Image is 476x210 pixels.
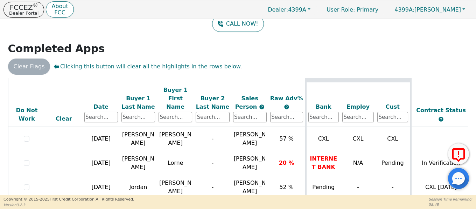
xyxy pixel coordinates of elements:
[9,11,38,15] p: Dealer Portal
[212,16,264,32] button: CALL NOW!
[306,151,341,175] td: INTERNET BANK
[196,112,229,122] input: Search...
[270,112,303,122] input: Search...
[279,184,294,190] span: 52 %
[96,197,134,202] span: All Rights Reserved.
[51,4,68,9] p: About
[159,86,192,111] div: Buyer 1 First Name
[120,175,157,199] td: Jordan
[341,175,376,199] td: -
[308,81,408,90] div: VERIFICATION STATUS
[387,4,472,15] button: 4399A:[PERSON_NAME]
[270,95,303,102] span: Raw Adv%
[235,95,259,110] span: Sales Person
[46,1,73,18] button: AboutFCC
[448,143,469,164] button: Report Error to FCC
[51,10,68,15] p: FCC
[3,197,134,203] p: Copyright © 2015- 2025 First Credit Corporation.
[234,155,266,170] span: [PERSON_NAME]
[308,112,339,122] input: Search...
[320,3,385,16] p: Primary
[342,112,374,122] input: Search...
[47,115,80,123] div: Clear
[121,112,155,122] input: Search...
[268,6,288,13] span: Dealer:
[83,151,120,175] td: [DATE]
[234,179,266,195] span: [PERSON_NAME]
[3,202,134,208] p: Version 3.2.3
[196,94,229,111] div: Buyer 2 Last Name
[306,175,341,199] td: Pending
[194,151,231,175] td: -
[83,175,120,199] td: [DATE]
[320,3,385,16] a: User Role: Primary
[341,151,376,175] td: N/A
[376,127,411,151] td: CXL
[54,62,242,71] span: Clicking this button will clear all the highlights in the rows below.
[327,6,355,13] span: User Role :
[341,127,376,151] td: CXL
[429,197,472,202] p: Session Time Remaining:
[234,131,266,146] span: [PERSON_NAME]
[268,6,306,13] span: 4399A
[157,127,194,151] td: [PERSON_NAME]
[3,2,44,18] button: FCCEZ®Dealer Portal
[194,127,231,151] td: -
[121,94,155,111] div: Buyer 1 Last Name
[411,151,471,175] td: In Verification
[394,6,414,13] span: 4399A:
[10,81,303,90] div: ALL VALUES ON THIS PAGE ARE UPDATED IN REAL TIME
[84,112,118,122] input: Search...
[306,127,341,151] td: CXL
[376,151,411,175] td: Pending
[8,42,105,55] strong: Completed Apps
[308,103,339,111] div: Bank
[33,2,38,8] sup: ®
[84,103,118,111] div: Date
[416,107,466,114] span: Contract Status
[394,6,461,13] span: [PERSON_NAME]
[10,106,44,123] div: Do Not Work
[157,175,194,199] td: [PERSON_NAME]
[159,112,192,122] input: Search...
[342,103,374,111] div: Employ
[233,112,267,122] input: Search...
[157,151,194,175] td: Lorne
[260,4,318,15] button: Dealer:4399A
[279,160,294,166] span: 20 %
[194,175,231,199] td: -
[83,127,120,151] td: [DATE]
[377,103,408,111] div: Cust
[376,175,411,199] td: -
[279,135,294,142] span: 57 %
[429,202,472,207] p: 58:48
[9,4,38,11] p: FCCEZ
[120,151,157,175] td: [PERSON_NAME]
[120,127,157,151] td: [PERSON_NAME]
[411,175,471,199] td: CXL [DATE]
[377,112,408,122] input: Search...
